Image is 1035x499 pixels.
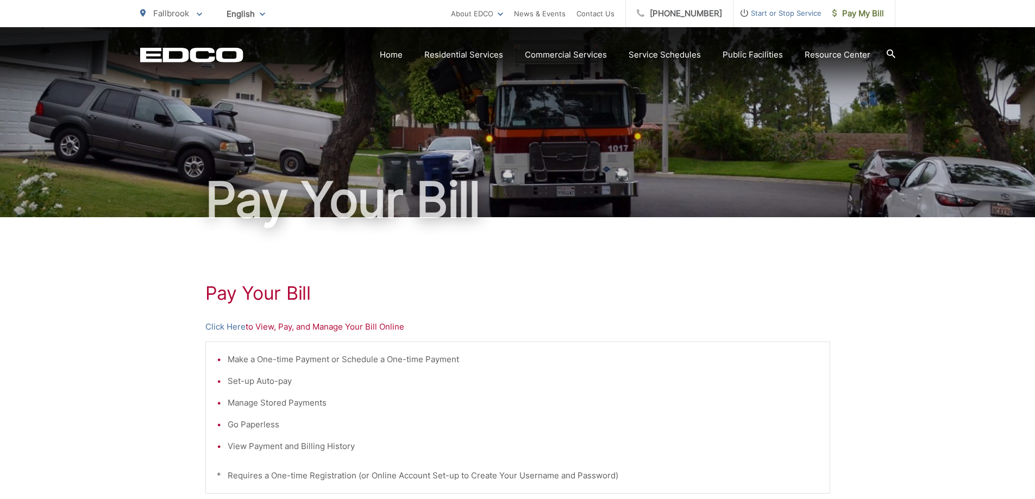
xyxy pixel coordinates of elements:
[205,282,830,304] h1: Pay Your Bill
[228,440,819,453] li: View Payment and Billing History
[576,7,614,20] a: Contact Us
[514,7,566,20] a: News & Events
[218,4,273,23] span: English
[153,8,189,18] span: Fallbrook
[140,173,895,227] h1: Pay Your Bill
[228,396,819,409] li: Manage Stored Payments
[205,320,830,333] p: to View, Pay, and Manage Your Bill Online
[832,7,884,20] span: Pay My Bill
[805,48,870,61] a: Resource Center
[217,469,819,482] p: * Requires a One-time Registration (or Online Account Set-up to Create Your Username and Password)
[228,375,819,388] li: Set-up Auto-pay
[525,48,607,61] a: Commercial Services
[723,48,783,61] a: Public Facilities
[228,418,819,431] li: Go Paperless
[140,47,243,62] a: EDCD logo. Return to the homepage.
[380,48,403,61] a: Home
[629,48,701,61] a: Service Schedules
[228,353,819,366] li: Make a One-time Payment or Schedule a One-time Payment
[205,320,246,333] a: Click Here
[451,7,503,20] a: About EDCO
[424,48,503,61] a: Residential Services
